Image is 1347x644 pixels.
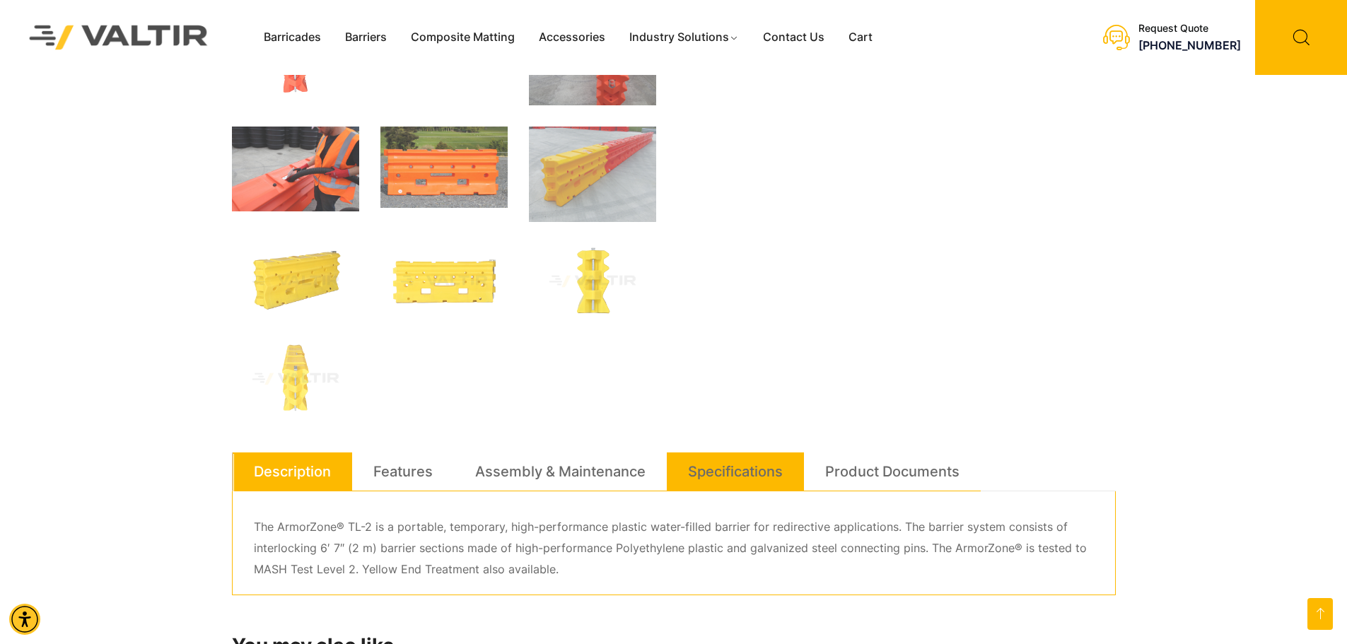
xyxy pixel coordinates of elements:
[232,243,359,320] img: A bright yellow, rectangular plastic block with various holes and grooves, likely used for safety...
[254,452,331,491] a: Description
[836,27,885,48] a: Cart
[475,452,646,491] a: Assembly & Maintenance
[1138,38,1241,52] a: call (888) 496-3625
[254,517,1094,580] p: The ArmorZone® TL-2 is a portable, temporary, high-performance plastic water-filled barrier for r...
[380,127,508,208] img: An orange plastic barrier with holes, set against a green landscape with trees and sheep in the b...
[751,27,836,48] a: Contact Us
[529,243,656,320] img: A yellow, zigzag-shaped object with a metal rod, likely a tool or equipment component.
[252,27,333,48] a: Barricades
[373,452,433,491] a: Features
[11,6,227,68] img: Valtir Rentals
[688,452,783,491] a: Specifications
[825,452,960,491] a: Product Documents
[617,27,751,48] a: Industry Solutions
[1138,23,1241,35] div: Request Quote
[232,127,359,211] img: A person in an orange safety vest and gloves is using a hose connected to an orange container, wi...
[529,127,656,222] img: A long, segmented barrier in yellow and red, placed on a concrete surface, likely for traffic con...
[1307,598,1333,630] a: Open this option
[380,243,508,320] img: A bright yellow plastic component with various holes and cutouts, likely used in machinery or equ...
[399,27,527,48] a: Composite Matting
[232,341,359,417] img: A stack of yellow interlocking traffic barriers with metal connectors for stability.
[9,604,40,635] div: Accessibility Menu
[333,27,399,48] a: Barriers
[527,27,617,48] a: Accessories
